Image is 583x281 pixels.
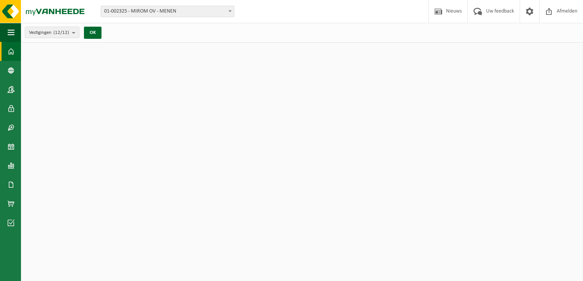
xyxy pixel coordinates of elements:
[53,30,69,35] count: (12/12)
[101,6,234,17] span: 01-002325 - MIROM OV - MENEN
[84,27,101,39] button: OK
[25,27,79,38] button: Vestigingen(12/12)
[29,27,69,38] span: Vestigingen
